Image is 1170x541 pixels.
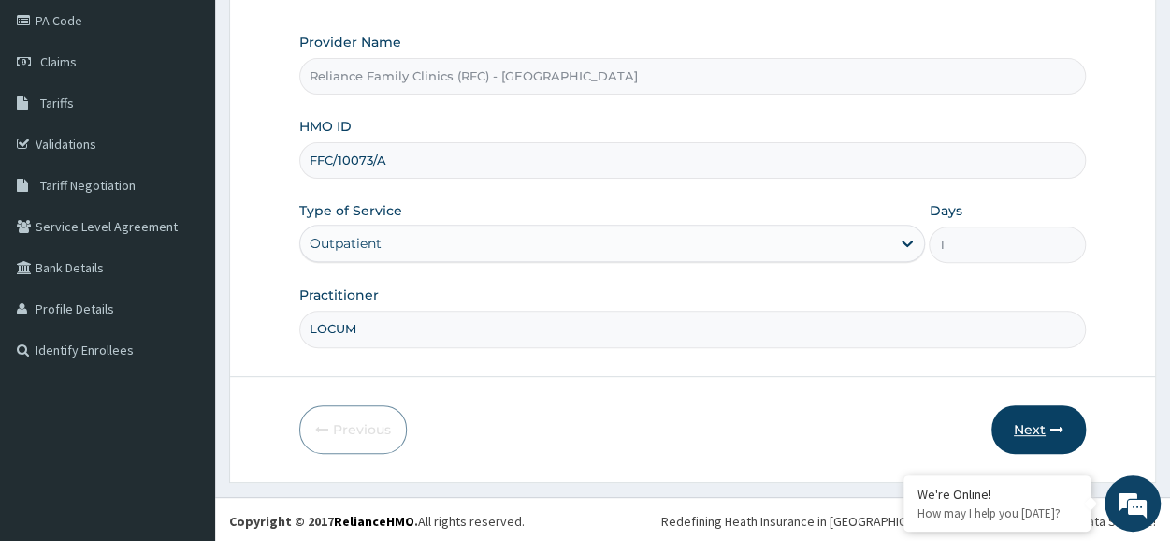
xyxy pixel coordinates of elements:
button: Previous [299,405,407,454]
label: Provider Name [299,33,401,51]
label: Days [929,201,961,220]
label: Type of Service [299,201,402,220]
span: Tariff Negotiation [40,177,136,194]
textarea: Type your message and hit 'Enter' [9,350,356,416]
div: Minimize live chat window [307,9,352,54]
label: HMO ID [299,117,352,136]
span: Claims [40,53,77,70]
div: We're Online! [917,486,1076,503]
a: RelianceHMO [334,513,414,530]
input: Enter Name [299,311,1086,347]
span: Tariffs [40,95,74,111]
span: We're online! [108,155,258,344]
label: Practitioner [299,285,379,304]
p: How may I help you today? [917,505,1076,521]
div: Redefining Heath Insurance in [GEOGRAPHIC_DATA] using Telemedicine and Data Science! [661,512,1156,531]
button: Next [991,405,1086,454]
input: Enter HMO ID [299,142,1086,179]
strong: Copyright © 2017 . [229,513,418,530]
div: Outpatient [310,234,382,253]
img: d_794563401_company_1708531726252_794563401 [35,94,76,140]
div: Chat with us now [97,105,314,129]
